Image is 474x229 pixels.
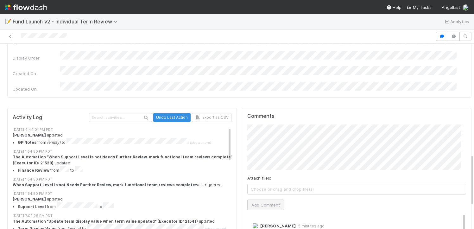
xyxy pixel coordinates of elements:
div: Updated On [13,86,60,92]
div: [DATE] 4:44:01 PM PDT [13,127,236,132]
button: Undo Last Action [153,113,191,122]
div: Created On [13,70,60,77]
span: [PERSON_NAME] [260,223,296,228]
a: Analytics [444,18,469,25]
div: Help [386,4,401,10]
div: updated: [13,196,236,210]
div: updated: [13,132,236,146]
input: Search activities... [89,113,152,122]
li: from to [18,202,236,210]
label: Attach files: [247,175,271,181]
img: avatar_e7d5656d-bda2-4d83-89d6-b6f9721f96bd.png [463,4,469,11]
span: 5 minutes ago [296,224,325,228]
button: Export as CSV [192,113,231,122]
span: Choose or drag and drop file(s) [248,184,466,194]
strong: [PERSON_NAME] [13,197,46,201]
div: [DATE] 7:02:26 PM PDT [13,213,236,219]
a: The Automation "When Support Level is not Needs Further Review, mark functional team reviews comp... [13,155,232,165]
span: 📝 [5,19,11,24]
div: [DATE] 1:54:50 PM PDT [13,149,236,154]
li: from to [18,166,236,174]
div: updated: [13,154,236,174]
summary: GP Notes from (empty) to (show more) [18,138,236,146]
span: Fund Launch v2 - Individual Term Review [13,18,121,25]
div: Display Order [13,55,60,61]
strong: Finance Review [18,168,49,173]
div: [DATE] 1:54:50 PM PDT [13,177,236,182]
strong: When Support Level is not Needs Further Review, mark functional team reviews complete [13,182,195,187]
h5: Comments [247,113,466,119]
strong: Support Level [18,204,46,209]
h5: Activity Log [13,114,87,121]
strong: [PERSON_NAME] [13,133,46,137]
button: Add Comment [247,200,284,210]
strong: GP Notes [18,140,36,145]
span: AngelList [442,5,460,10]
span: My Tasks [407,5,432,10]
span: (show more) [190,141,211,145]
img: avatar_0b1dbcb8-f701-47e0-85bc-d79ccc0efe6c.png [252,223,258,229]
img: logo-inverted-e16ddd16eac7371096b0.svg [5,2,47,13]
div: [DATE] 1:54:50 PM PDT [13,191,236,196]
a: The Automation "Update term display value when term value updated" (Executor ID: 21541) [13,219,198,224]
a: My Tasks [407,4,432,10]
em: (empty) [47,140,61,145]
div: was triggered [13,182,236,188]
